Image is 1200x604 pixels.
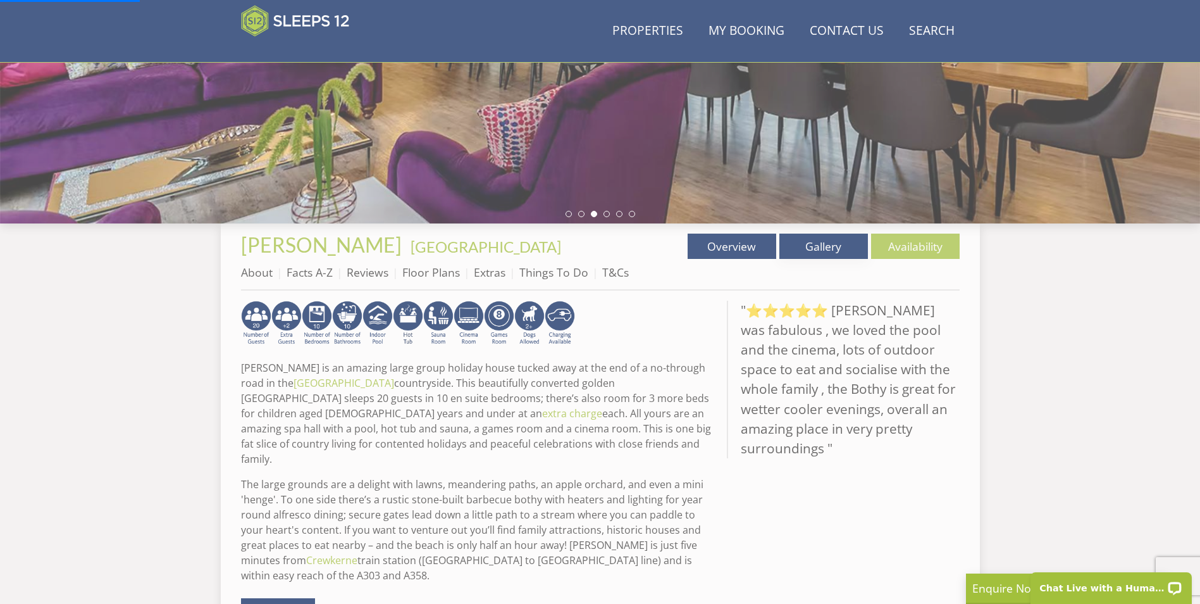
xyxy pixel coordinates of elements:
[393,301,423,346] img: AD_4nXcpX5uDwed6-YChlrI2BYOgXwgg3aqYHOhRm0XfZB-YtQW2NrmeCr45vGAfVKUq4uWnc59ZmEsEzoF5o39EWARlT1ewO...
[423,301,454,346] img: AD_4nXdjbGEeivCGLLmyT_JEP7bTfXsjgyLfnLszUAQeQ4RcokDYHVBt5R8-zTDbAVICNoGv1Dwc3nsbUb1qR6CAkrbZUeZBN...
[607,17,688,46] a: Properties
[904,17,960,46] a: Search
[271,301,302,346] img: AD_4nXeXCOE_OdmEy92lFEB9p7nyvg-9T1j8Q7yQMnDgopRzbTNR3Fwoz3levE1lBACinI3iQWtmcm3GLYMw3-AC-bi-kylLi...
[542,406,602,420] a: extra charge
[405,237,561,256] span: -
[241,360,717,467] p: [PERSON_NAME] is an amazing large group holiday house tucked away at the end of a no-through road...
[484,301,514,346] img: AD_4nXdrZMsjcYNLGsKuA84hRzvIbesVCpXJ0qqnwZoX5ch9Zjv73tWe4fnFRs2gJ9dSiUubhZXckSJX_mqrZBmYExREIfryF...
[514,301,545,346] img: AD_4nXfVJ1m9w4EMMbFjuD7zUgI0tuAFSIqlFBxnoOORi2MjIyaBJhe_C7my_EDccl4s4fHEkrSKwLb6ZhQ-Uxcdi3V3QSydP...
[241,232,402,257] span: [PERSON_NAME]
[805,17,889,46] a: Contact Us
[302,301,332,346] img: AD_4nXfZxIz6BQB9SA1qRR_TR-5tIV0ZeFY52bfSYUXaQTY3KXVpPtuuoZT3Ql3RNthdyy4xCUoonkMKBfRi__QKbC4gcM_TO...
[347,265,388,280] a: Reviews
[241,5,350,37] img: Sleeps 12
[241,265,273,280] a: About
[972,580,1162,596] p: Enquire Now
[474,265,505,280] a: Extras
[454,301,484,346] img: AD_4nXd2nb48xR8nvNoM3_LDZbVoAMNMgnKOBj_-nFICa7dvV-HbinRJhgdpEvWfsaax6rIGtCJThxCG8XbQQypTL5jAHI8VF...
[332,301,362,346] img: AD_4nXfvn8RXFi48Si5WD_ef5izgnipSIXhRnV2E_jgdafhtv5bNmI08a5B0Z5Dh6wygAtJ5Dbjjt2cCuRgwHFAEvQBwYj91q...
[306,553,357,567] a: Crewkerne
[241,301,271,346] img: AD_4nXex3qvy3sy6BM-Br1RXWWSl0DFPk6qVqJlDEOPMeFX_TIH0N77Wmmkf8Pcs8dCh06Ybzq_lkzmDAO5ABz7s_BDarUBnZ...
[294,376,394,390] a: [GEOGRAPHIC_DATA]
[411,237,561,256] a: [GEOGRAPHIC_DATA]
[519,265,588,280] a: Things To Do
[402,265,460,280] a: Floor Plans
[287,265,333,280] a: Facts A-Z
[727,301,960,459] blockquote: "⭐⭐⭐⭐⭐ [PERSON_NAME] was fabulous , we loved the pool and the cinema, lots of outdoor space to ea...
[241,477,717,583] p: The large grounds are a delight with lawns, meandering paths, an apple orchard, and even a mini '...
[362,301,393,346] img: AD_4nXei2dp4L7_L8OvME76Xy1PUX32_NMHbHVSts-g-ZAVb8bILrMcUKZI2vRNdEqfWP017x6NFeUMZMqnp0JYknAB97-jDN...
[871,234,960,259] a: Availability
[602,265,629,280] a: T&Cs
[688,234,776,259] a: Overview
[235,44,368,55] iframe: Customer reviews powered by Trustpilot
[545,301,575,346] img: AD_4nXcnT2OPG21WxYUhsl9q61n1KejP7Pk9ESVM9x9VetD-X_UXXoxAKaMRZGYNcSGiAsmGyKm0QlThER1osyFXNLmuYOVBV...
[779,234,868,259] a: Gallery
[241,232,405,257] a: [PERSON_NAME]
[703,17,789,46] a: My Booking
[1022,564,1200,604] iframe: LiveChat chat widget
